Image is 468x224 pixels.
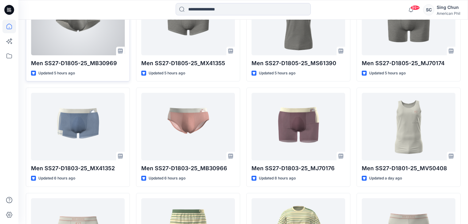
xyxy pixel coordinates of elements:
a: Men SS27-D1803-25_MB30966 [141,93,235,160]
p: Updated 6 hours ago [149,175,185,182]
p: Men SS27-D1805-25_MS61390 [252,59,345,68]
p: Updated 5 hours ago [149,70,185,77]
a: Men SS27-D1803-25_MX41352 [31,93,125,160]
p: Updated 5 hours ago [259,70,295,77]
p: Men SS27-D1805-25_MB30969 [31,59,125,68]
p: Updated a day ago [369,175,402,182]
a: Men SS27-D1801-25_MV50408 [362,93,455,160]
p: Men SS27-D1805-25_MX41355 [141,59,235,68]
p: Men SS27-D1801-25_MV50408 [362,164,455,173]
p: Updated 8 hours ago [259,175,296,182]
p: Updated 6 hours ago [38,175,75,182]
div: SC [423,4,434,15]
div: Sing Chun [437,4,460,11]
p: Men SS27-D1803-25_MX41352 [31,164,125,173]
p: Men SS27-D1803-25_MJ70176 [252,164,345,173]
span: 99+ [411,5,420,10]
p: Men SS27-D1805-25_MJ70174 [362,59,455,68]
p: Updated 5 hours ago [38,70,75,77]
p: Updated 5 hours ago [369,70,406,77]
p: Men SS27-D1803-25_MB30966 [141,164,235,173]
div: American Phil [437,11,460,16]
a: Men SS27-D1803-25_MJ70176 [252,93,345,160]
